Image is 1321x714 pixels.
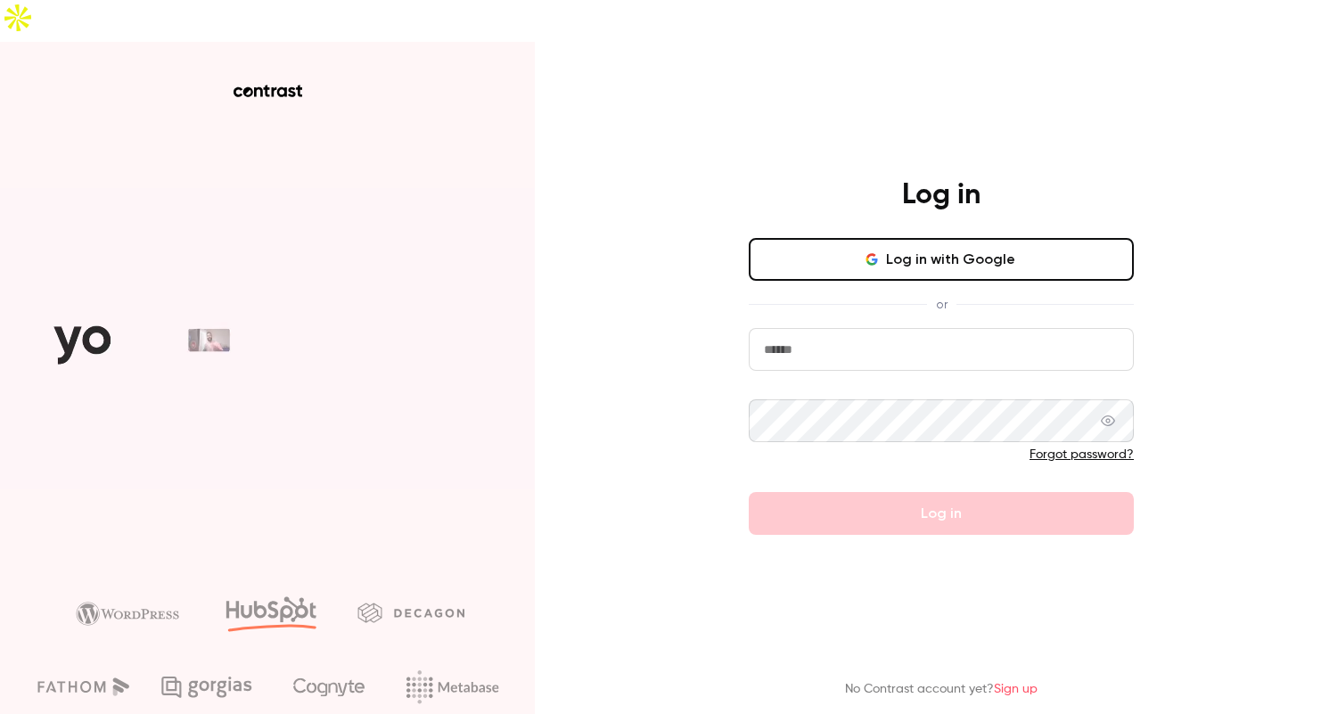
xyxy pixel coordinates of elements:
[927,295,956,314] span: or
[845,680,1038,699] p: No Contrast account yet?
[902,177,980,213] h4: Log in
[357,603,464,622] img: decagon
[1030,448,1134,461] a: Forgot password?
[994,683,1038,695] a: Sign up
[749,238,1134,281] button: Log in with Google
